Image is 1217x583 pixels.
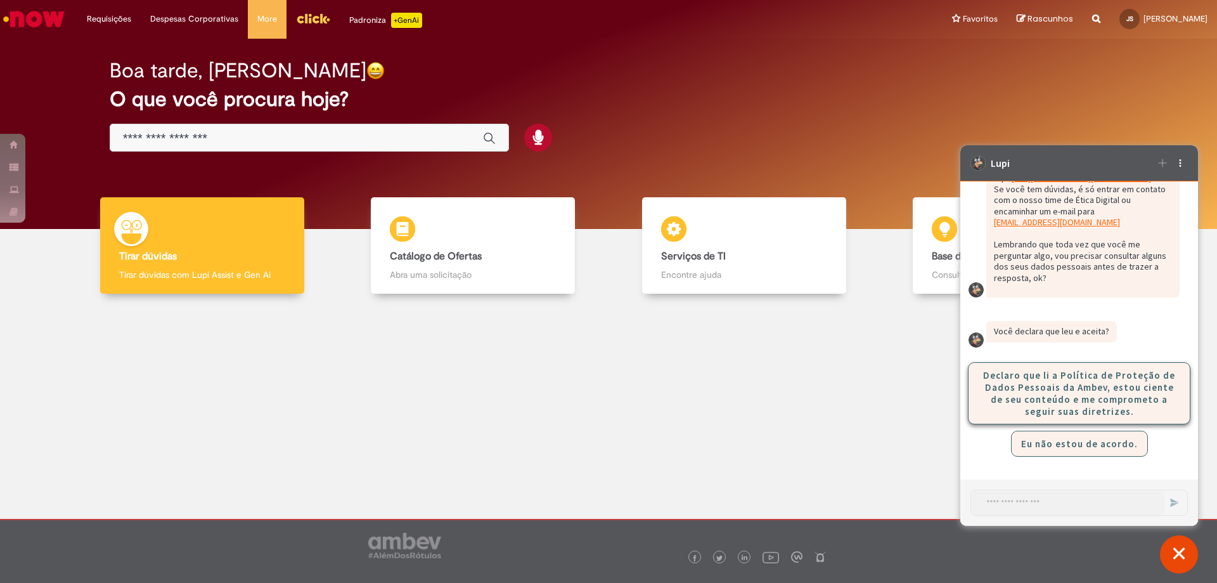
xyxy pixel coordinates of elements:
p: Encontre ajuda [661,268,827,281]
a: Serviços de TI Encontre ajuda [608,197,880,294]
p: Tirar dúvidas com Lupi Assist e Gen Ai [119,268,285,281]
a: Rascunhos [1017,13,1073,25]
span: More [257,13,277,25]
h2: O que você procura hoje? [110,88,1108,110]
img: logo_footer_facebook.png [692,555,698,561]
img: happy-face.png [366,62,385,80]
a: Tirar dúvidas Tirar dúvidas com Lupi Assist e Gen Ai [67,197,338,294]
img: logo_footer_naosei.png [815,551,826,563]
p: Consulte e aprenda [932,268,1098,281]
span: Rascunhos [1027,13,1073,25]
img: logo_footer_workplace.png [791,551,802,563]
b: Base de Conhecimento [932,250,1036,263]
span: [PERSON_NAME] [1143,13,1207,24]
button: Fechar conversa de suporte [1160,535,1198,573]
a: Catálogo de Ofertas Abra uma solicitação [338,197,609,294]
h2: Boa tarde, [PERSON_NAME] [110,60,366,82]
p: +GenAi [391,13,422,28]
img: ServiceNow [1,6,67,32]
span: JS [1126,15,1133,23]
b: Serviços de TI [661,250,726,263]
img: logo_footer_ambev_rotulo_gray.png [368,533,441,558]
img: logo_footer_linkedin.png [742,554,748,562]
img: logo_footer_youtube.png [763,549,779,565]
b: Tirar dúvidas [119,250,177,263]
img: click_logo_yellow_360x200.png [296,9,330,28]
b: Catálogo de Ofertas [390,250,482,263]
span: Despesas Corporativas [150,13,238,25]
p: Abra uma solicitação [390,268,556,281]
iframe: Suporte do Bate-Papo [960,145,1198,526]
img: logo_footer_twitter.png [716,555,723,561]
span: Favoritos [963,13,998,25]
span: Requisições [87,13,131,25]
div: Padroniza [349,13,422,28]
a: Base de Conhecimento Consulte e aprenda [880,197,1151,294]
